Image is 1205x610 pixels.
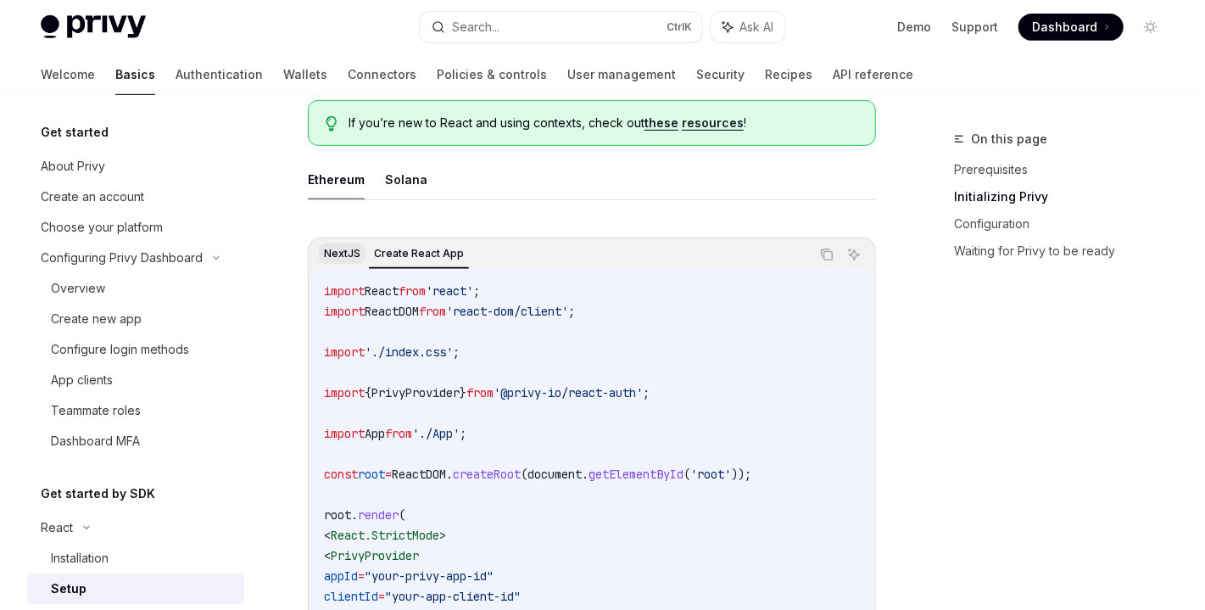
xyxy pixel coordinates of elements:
[365,385,371,400] span: {
[371,385,460,400] span: PrivyProvider
[51,278,105,299] div: Overview
[348,54,416,95] a: Connectors
[331,548,419,563] span: PrivyProvider
[399,507,405,523] span: (
[1032,19,1097,36] span: Dashboard
[27,212,244,243] a: Choose your platform
[324,304,365,319] span: import
[1137,14,1164,41] button: Toggle dark mode
[27,395,244,426] a: Teammate roles
[331,528,439,543] span: React.StrictMode
[473,283,480,299] span: ;
[27,273,244,304] a: Overview
[51,309,142,329] div: Create new app
[527,467,582,482] span: document
[51,431,140,451] div: Dashboard MFA
[816,243,838,266] button: Copy the contents from the code block
[41,156,105,176] div: About Privy
[319,243,365,264] div: NextJS
[951,19,998,36] a: Support
[27,334,244,365] a: Configure login methods
[324,589,378,604] span: clientId
[833,54,913,95] a: API reference
[324,283,365,299] span: import
[349,115,858,132] span: If you’re new to React and using contexts, check out !
[358,568,365,584] span: =
[385,426,412,441] span: from
[27,151,244,182] a: About Privy
[453,344,460,360] span: ;
[369,243,469,264] div: Create React App
[426,283,473,299] span: 'react'
[358,467,385,482] span: root
[41,217,163,238] div: Choose your platform
[385,467,392,482] span: =
[324,548,331,563] span: <
[683,467,690,482] span: (
[452,17,499,37] div: Search...
[358,507,399,523] span: render
[365,426,385,441] span: App
[27,182,244,212] a: Create an account
[643,385,650,400] span: ;
[437,54,547,95] a: Policies & controls
[365,568,494,584] span: "your-privy-app-id"
[324,385,365,400] span: import
[365,344,453,360] span: './index.css'
[568,304,575,319] span: ;
[399,283,426,299] span: from
[51,548,109,568] div: Installation
[324,467,358,482] span: const
[682,115,744,131] a: resources
[324,528,331,543] span: <
[283,54,327,95] a: Wallets
[446,467,453,482] span: .
[115,54,155,95] a: Basics
[365,304,419,319] span: ReactDOM
[731,467,751,482] span: ));
[739,19,773,36] span: Ask AI
[365,283,399,299] span: React
[378,589,385,604] span: =
[460,426,466,441] span: ;
[27,574,244,604] a: Setup
[954,183,1178,210] a: Initializing Privy
[41,248,203,268] div: Configuring Privy Dashboard
[521,467,527,482] span: (
[176,54,263,95] a: Authentication
[419,304,446,319] span: from
[1018,14,1124,41] a: Dashboard
[385,159,427,199] button: Solana
[41,518,73,538] div: React
[27,543,244,574] a: Installation
[385,589,521,604] span: "your-app-client-id"
[51,339,189,360] div: Configure login methods
[351,507,358,523] span: .
[51,400,141,421] div: Teammate roles
[41,484,155,504] h5: Get started by SDK
[446,304,568,319] span: 'react-dom/client'
[326,116,338,132] svg: Tip
[27,426,244,456] a: Dashboard MFA
[696,54,745,95] a: Security
[27,304,244,334] a: Create new app
[567,54,676,95] a: User management
[412,426,460,441] span: './App'
[494,385,643,400] span: '@privy-io/react-auth'
[582,467,589,482] span: .
[971,129,1047,149] span: On this page
[51,370,113,390] div: App clients
[589,467,683,482] span: getElementById
[954,156,1178,183] a: Prerequisites
[644,115,678,131] a: these
[690,467,731,482] span: 'root'
[51,579,86,599] div: Setup
[420,12,702,42] button: Search...CtrlK
[954,238,1178,265] a: Waiting for Privy to be ready
[392,467,446,482] span: ReactDOM
[667,20,692,34] span: Ctrl K
[41,187,144,207] div: Create an account
[27,365,244,395] a: App clients
[41,15,146,39] img: light logo
[324,568,358,584] span: appId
